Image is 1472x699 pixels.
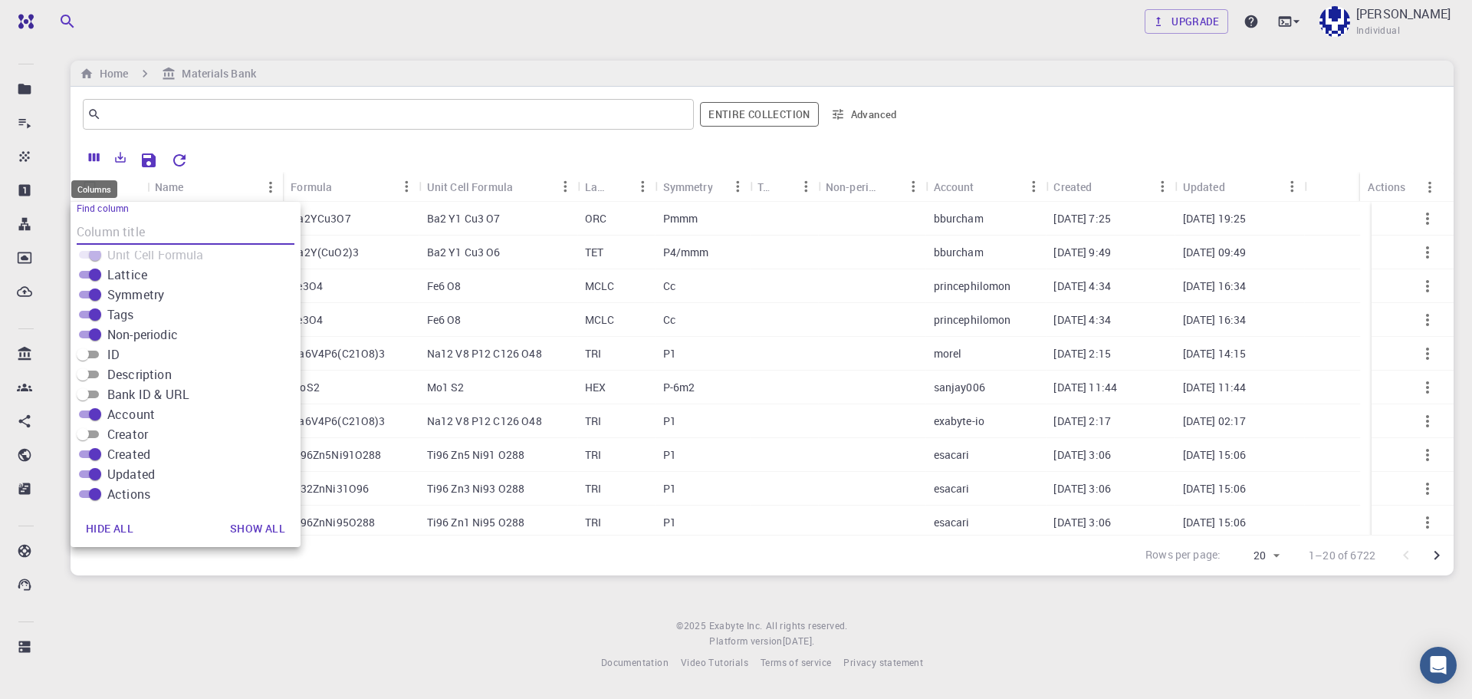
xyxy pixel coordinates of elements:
p: MCLC [585,312,615,328]
span: Bank ID & URL [107,385,189,404]
span: Updated [107,465,155,483]
p: Ba2 Y1 Cu3 O6 [427,245,501,260]
p: esacari [934,447,970,463]
p: esacari [934,481,970,496]
a: Exabyte Inc. [709,618,763,634]
button: Show all [218,513,297,544]
img: logo [12,14,34,29]
span: ID [107,345,120,364]
a: Documentation [601,655,669,671]
p: Ti96 Zn1 Ni95 O288 [427,515,525,530]
p: Mo1 S2 [427,380,465,395]
p: TRI [585,346,601,361]
p: bburcham [934,211,984,226]
span: Account [107,405,155,424]
p: [PERSON_NAME] [1356,5,1451,23]
p: [DATE] 4:34 [1053,279,1111,294]
p: princephilomon [934,279,1011,294]
p: Fe6 O8 [427,312,462,328]
div: Account [934,172,974,202]
span: © 2025 [676,618,708,634]
a: Upgrade [1145,9,1228,34]
p: TRI [585,414,601,429]
p: [DATE] 14:15 [1183,346,1247,361]
button: Menu [1280,174,1304,199]
button: Export [107,145,133,170]
button: Sort [974,174,999,199]
p: Ba2Y(CuO2)3 [291,245,359,260]
button: Menu [1151,174,1175,199]
span: Individual [1356,23,1400,38]
h6: Materials Bank [176,65,255,82]
div: Updated [1183,172,1225,202]
p: esacari [934,515,970,530]
button: Columns [81,145,107,170]
p: Ti96ZnNi95O288 [291,515,375,530]
p: sanjay006 [934,380,985,395]
p: [DATE] 3:06 [1053,481,1111,496]
a: Terms of service [761,655,831,671]
p: P1 [663,447,676,463]
img: Burçin Türkmenoğlu [1319,6,1350,37]
p: Ti32ZnNi31O96 [291,481,369,496]
button: Menu [395,174,419,199]
p: Na12 V8 P12 C126 O48 [427,414,542,429]
p: ORC [585,211,606,226]
p: 1–20 of 6722 [1309,548,1375,563]
div: Updated [1175,172,1304,202]
span: Exabyte Inc. [709,619,763,631]
span: All rights reserved. [766,618,848,634]
button: Sort [1092,174,1116,199]
button: Reset Explorer Settings [164,145,195,176]
p: [DATE] 19:25 [1183,211,1247,226]
div: Created [1046,172,1175,202]
div: 20 [1227,545,1284,567]
button: Hide all [74,513,146,544]
p: [DATE] 15:06 [1183,515,1247,530]
div: Symmetry [663,172,713,202]
div: Unit Cell Formula [419,172,577,202]
p: morel [934,346,962,361]
button: Sort [769,174,793,199]
button: Save Explorer Settings [133,145,164,176]
a: Privacy statement [843,655,923,671]
p: MoS2 [291,380,320,395]
p: MCLC [585,279,615,294]
a: [DATE]. [783,634,815,649]
button: Menu [902,174,926,199]
span: Lattice [107,265,147,284]
span: Documentation [601,656,669,668]
p: [DATE] 11:44 [1183,380,1247,395]
button: Sort [513,174,537,199]
p: Na12 V8 P12 C126 O48 [427,346,542,361]
p: [DATE] 3:06 [1053,447,1111,463]
div: Account [926,172,1046,202]
div: Name [155,172,184,202]
span: Actions [107,485,150,503]
span: Unit Cell Formula [107,246,204,264]
span: Non-periodic [107,325,178,344]
p: [DATE] 09:49 [1183,245,1247,260]
p: [DATE] 3:06 [1053,515,1111,530]
p: TET [585,245,603,260]
span: Created [107,445,150,463]
p: princephilomon [934,312,1011,328]
button: Menu [793,174,818,199]
span: Video Tutorials [681,656,748,668]
p: Cc [663,312,675,328]
p: P1 [663,481,676,496]
span: Creator [107,425,148,443]
div: Lattice [585,172,606,202]
button: Sort [184,175,209,199]
button: Menu [631,174,655,199]
span: Destek [31,11,78,25]
p: [DATE] 16:34 [1183,312,1247,328]
p: Fe3O4 [291,312,323,328]
div: Columns [71,180,117,198]
span: Tags [107,305,134,324]
button: Advanced [825,102,905,127]
p: [DATE] 2:17 [1053,414,1111,429]
input: Column title [77,220,294,245]
p: P1 [663,346,676,361]
p: TRI [585,447,601,463]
